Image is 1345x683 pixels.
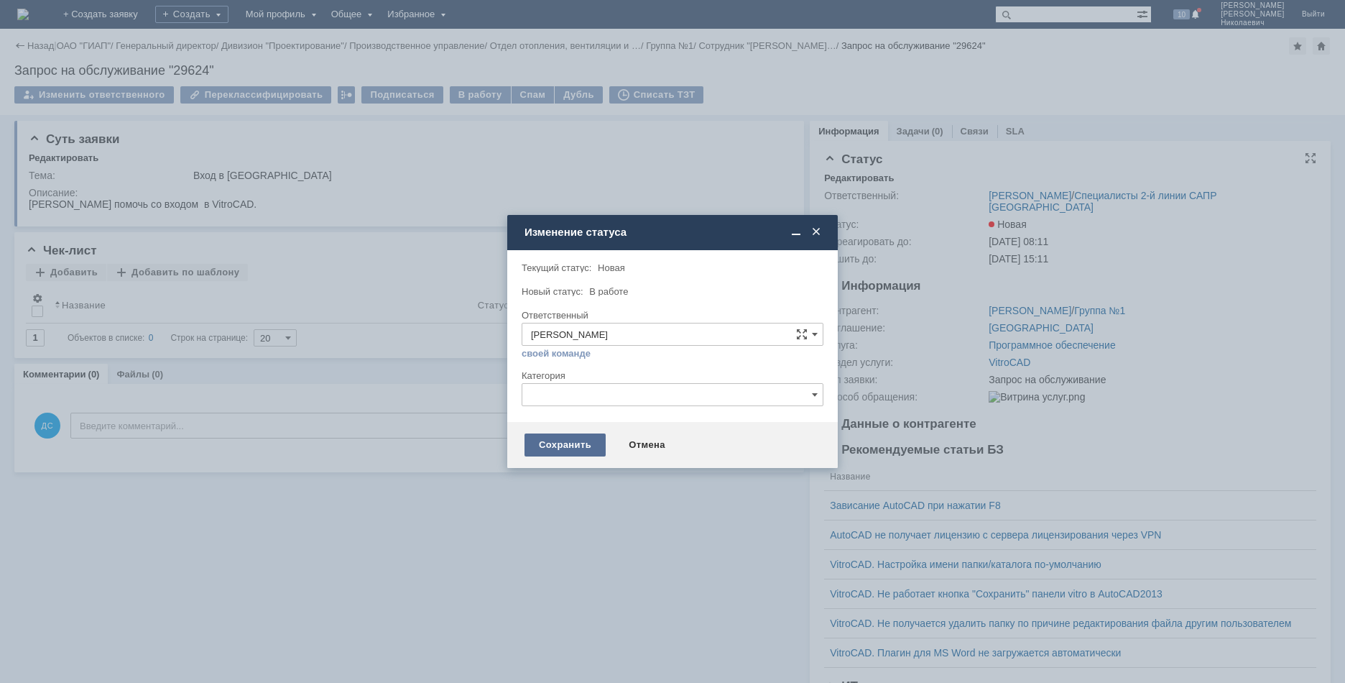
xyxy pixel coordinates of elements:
[598,262,625,273] span: Новая
[524,226,823,239] div: Изменение статуса
[589,286,628,297] span: В работе
[522,348,591,359] a: своей команде
[522,262,591,273] label: Текущий статус:
[796,329,808,340] span: Сложная форма
[522,311,821,320] div: Ответственный
[809,226,823,239] span: Закрыть
[522,286,583,297] label: Новый статус:
[522,371,821,380] div: Категория
[789,226,803,239] span: Свернуть (Ctrl + M)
